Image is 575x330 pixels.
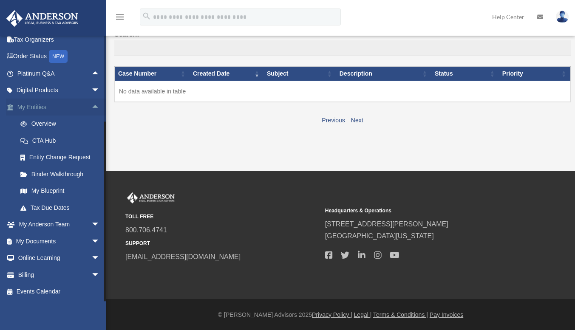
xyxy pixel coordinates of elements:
[6,31,113,48] a: Tax Organizers
[12,183,113,200] a: My Blueprint
[115,15,125,22] a: menu
[263,67,336,81] th: Subject: activate to sort column ascending
[6,65,108,82] a: Platinum Q&Aarrow_drop_up
[325,206,519,215] small: Headquarters & Operations
[91,266,108,284] span: arrow_drop_down
[556,11,569,23] img: User Pic
[91,233,108,250] span: arrow_drop_down
[91,250,108,267] span: arrow_drop_down
[6,283,113,300] a: Events Calendar
[115,81,571,102] td: No data available in table
[12,166,113,183] a: Binder Walkthrough
[430,311,463,318] a: Pay Invoices
[115,12,125,22] i: menu
[125,192,176,203] img: Anderson Advisors Platinum Portal
[6,233,113,250] a: My Documentsarrow_drop_down
[325,232,434,240] a: [GEOGRAPHIC_DATA][US_STATE]
[499,67,571,81] th: Priority: activate to sort column ascending
[336,67,431,81] th: Description: activate to sort column ascending
[6,82,113,99] a: Digital Productsarrow_drop_down
[6,99,113,116] a: My Entitiesarrow_drop_up
[354,311,372,318] a: Legal |
[12,149,113,166] a: Entity Change Request
[12,199,113,216] a: Tax Due Dates
[351,117,363,124] a: Next
[115,67,190,81] th: Case Number: activate to sort column ascending
[6,216,113,233] a: My Anderson Teamarrow_drop_down
[6,250,113,267] a: Online Learningarrow_drop_down
[12,116,113,133] a: Overview
[190,67,263,81] th: Created Date: activate to sort column ascending
[373,311,428,318] a: Terms & Conditions |
[49,50,68,63] div: NEW
[125,253,241,260] a: [EMAIL_ADDRESS][DOMAIN_NAME]
[312,311,352,318] a: Privacy Policy |
[91,65,108,82] span: arrow_drop_up
[12,132,113,149] a: CTA Hub
[322,117,345,124] a: Previous
[91,216,108,234] span: arrow_drop_down
[125,212,319,221] small: TOLL FREE
[114,40,571,56] input: Search:
[4,10,81,27] img: Anderson Advisors Platinum Portal
[91,99,108,116] span: arrow_drop_up
[431,67,499,81] th: Status: activate to sort column ascending
[325,220,448,228] a: [STREET_ADDRESS][PERSON_NAME]
[91,82,108,99] span: arrow_drop_down
[142,11,151,21] i: search
[6,266,113,283] a: Billingarrow_drop_down
[6,48,113,65] a: Order StatusNEW
[106,310,575,320] div: © [PERSON_NAME] Advisors 2025
[125,239,319,248] small: SUPPORT
[125,226,167,234] a: 800.706.4741
[114,28,571,56] label: Search:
